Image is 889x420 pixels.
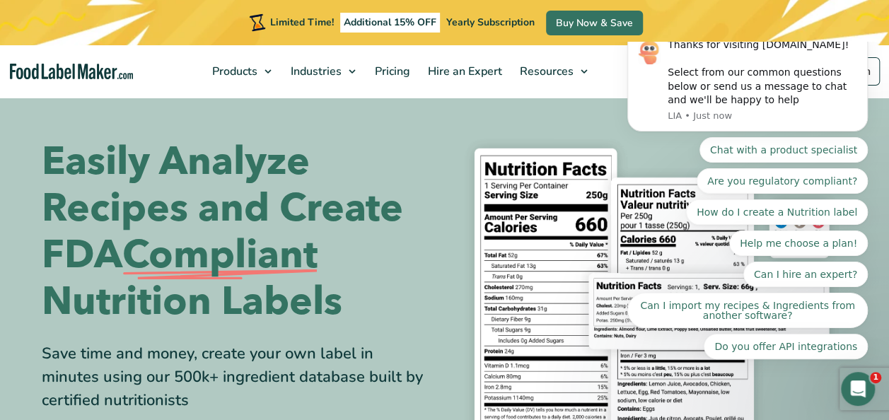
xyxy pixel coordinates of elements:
[340,13,440,33] span: Additional 15% OFF
[424,64,504,79] span: Hire an Expert
[122,232,318,279] span: Compliant
[516,64,575,79] span: Resources
[42,139,434,325] h1: Easily Analyze Recipes and Create FDA Nutrition Labels
[419,45,508,98] a: Hire an Expert
[446,16,535,29] span: Yearly Subscription
[371,64,412,79] span: Pricing
[21,251,262,286] button: Quick reply: Can I import my recipes & Ingredients from another software?
[270,16,334,29] span: Limited Time!
[21,95,262,317] div: Quick reply options
[282,45,363,98] a: Industries
[841,372,875,406] iframe: Intercom live chat
[286,64,343,79] span: Industries
[91,127,262,152] button: Quick reply: Are you regulatory compliant?
[870,372,881,383] span: 1
[62,68,251,81] p: Message from LIA, sent Just now
[606,42,889,382] iframe: Intercom notifications message
[80,158,262,183] button: Quick reply: How do I create a Nutrition label
[93,95,262,121] button: Quick reply: Chat with a product specialist
[137,220,262,245] button: Quick reply: Can I hire an expert?
[98,292,262,317] button: Quick reply: Do you offer API integrations
[208,64,259,79] span: Products
[546,11,643,35] a: Buy Now & Save
[366,45,416,98] a: Pricing
[511,45,595,98] a: Resources
[123,189,262,214] button: Quick reply: Help me choose a plan!
[204,45,279,98] a: Products
[42,342,434,412] div: Save time and money, create your own label in minutes using our 500k+ ingredient database built b...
